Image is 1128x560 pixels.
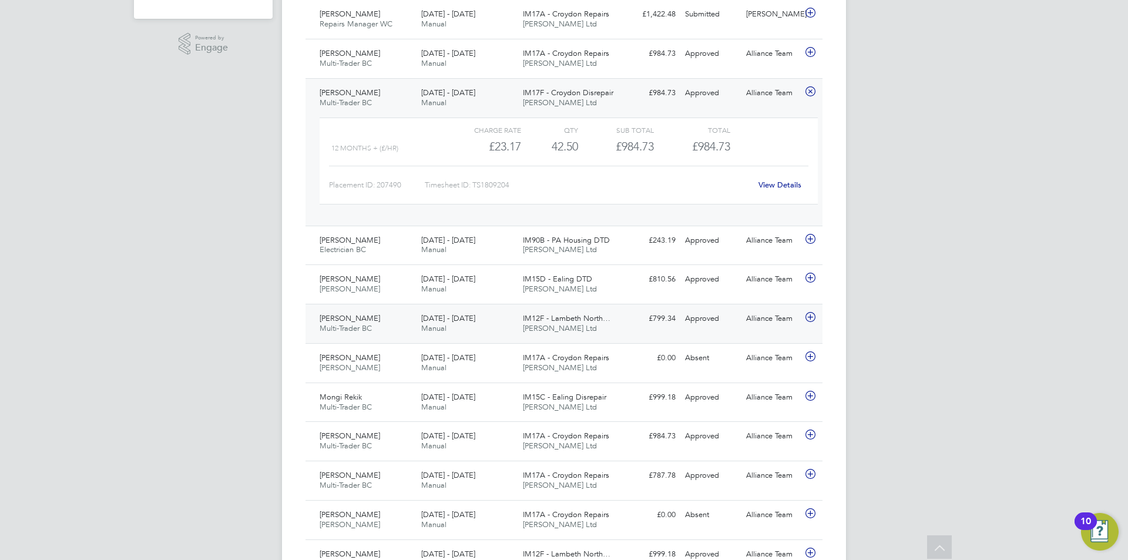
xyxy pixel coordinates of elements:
[425,176,751,195] div: Timesheet ID: TS1809204
[680,427,741,446] div: Approved
[741,309,803,328] div: Alliance Team
[680,309,741,328] div: Approved
[758,180,801,190] a: View Details
[320,9,380,19] span: [PERSON_NAME]
[421,402,446,412] span: Manual
[619,348,680,368] div: £0.00
[523,274,592,284] span: IM15D - Ealing DTD
[619,231,680,250] div: £243.19
[523,235,610,245] span: IM90B - PA Housing DTD
[680,466,741,485] div: Approved
[421,313,475,323] span: [DATE] - [DATE]
[320,323,372,333] span: Multi-Trader BC
[320,509,380,519] span: [PERSON_NAME]
[521,123,578,137] div: QTY
[320,19,392,29] span: Repairs Manager WC
[523,519,597,529] span: [PERSON_NAME] Ltd
[741,270,803,289] div: Alliance Team
[445,137,521,156] div: £23.17
[421,353,475,363] span: [DATE] - [DATE]
[741,505,803,525] div: Alliance Team
[741,348,803,368] div: Alliance Team
[331,144,398,152] span: 12 Months + (£/HR)
[523,323,597,333] span: [PERSON_NAME] Ltd
[523,402,597,412] span: [PERSON_NAME] Ltd
[421,19,446,29] span: Manual
[523,441,597,451] span: [PERSON_NAME] Ltd
[523,480,597,490] span: [PERSON_NAME] Ltd
[523,48,609,58] span: IM17A - Croydon Repairs
[421,98,446,108] span: Manual
[741,466,803,485] div: Alliance Team
[320,353,380,363] span: [PERSON_NAME]
[421,58,446,68] span: Manual
[741,44,803,63] div: Alliance Team
[320,480,372,490] span: Multi-Trader BC
[523,509,609,519] span: IM17A - Croydon Repairs
[195,43,228,53] span: Engage
[680,5,741,24] div: Submitted
[421,244,446,254] span: Manual
[421,235,475,245] span: [DATE] - [DATE]
[523,470,609,480] span: IM17A - Croydon Repairs
[523,19,597,29] span: [PERSON_NAME] Ltd
[421,509,475,519] span: [DATE] - [DATE]
[654,123,730,137] div: Total
[680,348,741,368] div: Absent
[741,231,803,250] div: Alliance Team
[421,363,446,373] span: Manual
[741,83,803,103] div: Alliance Team
[680,270,741,289] div: Approved
[320,48,380,58] span: [PERSON_NAME]
[320,274,380,284] span: [PERSON_NAME]
[329,176,425,195] div: Placement ID: 207490
[680,505,741,525] div: Absent
[320,392,362,402] span: Mongi Rekik
[421,519,446,529] span: Manual
[619,5,680,24] div: £1,422.48
[421,480,446,490] span: Manual
[421,9,475,19] span: [DATE] - [DATE]
[320,363,380,373] span: [PERSON_NAME]
[523,431,609,441] span: IM17A - Croydon Repairs
[741,5,803,24] div: [PERSON_NAME]
[578,137,654,156] div: £984.73
[421,441,446,451] span: Manual
[320,284,380,294] span: [PERSON_NAME]
[421,392,475,402] span: [DATE] - [DATE]
[320,441,372,451] span: Multi-Trader BC
[523,353,609,363] span: IM17A - Croydon Repairs
[523,313,610,323] span: IM12F - Lambeth North…
[320,313,380,323] span: [PERSON_NAME]
[523,58,597,68] span: [PERSON_NAME] Ltd
[195,33,228,43] span: Powered by
[523,9,609,19] span: IM17A - Croydon Repairs
[619,505,680,525] div: £0.00
[680,83,741,103] div: Approved
[445,123,521,137] div: Charge rate
[578,123,654,137] div: Sub Total
[619,466,680,485] div: £787.78
[320,519,380,529] span: [PERSON_NAME]
[521,137,578,156] div: 42.50
[741,388,803,407] div: Alliance Team
[421,88,475,98] span: [DATE] - [DATE]
[692,139,730,153] span: £984.73
[619,427,680,446] div: £984.73
[680,44,741,63] div: Approved
[680,388,741,407] div: Approved
[619,270,680,289] div: £810.56
[320,549,380,559] span: [PERSON_NAME]
[523,98,597,108] span: [PERSON_NAME] Ltd
[619,44,680,63] div: £984.73
[179,33,229,55] a: Powered byEngage
[421,48,475,58] span: [DATE] - [DATE]
[320,244,366,254] span: Electrician BC
[523,244,597,254] span: [PERSON_NAME] Ltd
[421,431,475,441] span: [DATE] - [DATE]
[680,231,741,250] div: Approved
[523,392,606,402] span: IM15C - Ealing Disrepair
[320,98,372,108] span: Multi-Trader BC
[523,363,597,373] span: [PERSON_NAME] Ltd
[523,284,597,294] span: [PERSON_NAME] Ltd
